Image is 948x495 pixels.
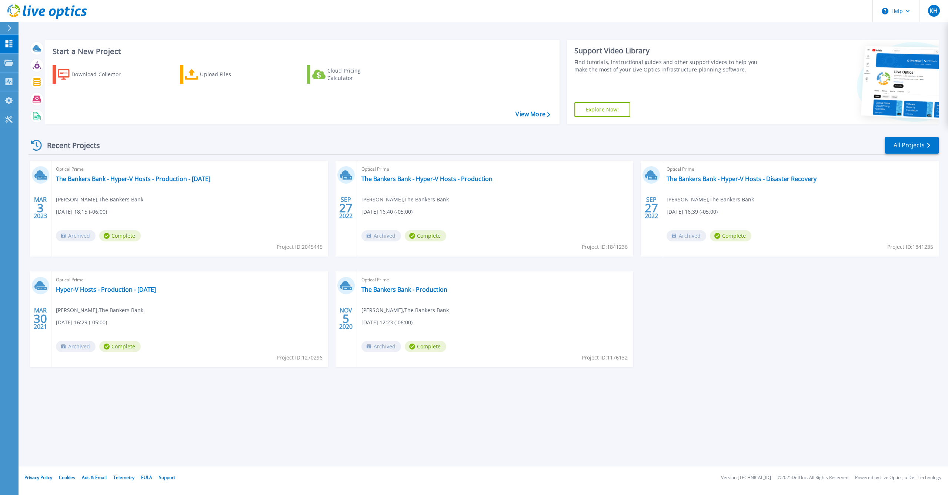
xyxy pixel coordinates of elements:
div: MAR 2021 [33,305,47,332]
a: Telemetry [113,474,134,481]
span: [PERSON_NAME] , The Bankers Bank [667,195,754,204]
div: NOV 2020 [339,305,353,332]
div: Cloud Pricing Calculator [327,67,387,82]
div: Recent Projects [29,136,110,154]
a: Hyper-V Hosts - Production - [DATE] [56,286,156,293]
a: View More [515,111,550,118]
span: Complete [710,230,751,241]
span: Complete [99,230,141,241]
span: [PERSON_NAME] , The Bankers Bank [56,195,143,204]
a: Cloud Pricing Calculator [307,65,390,84]
li: © 2025 Dell Inc. All Rights Reserved [778,475,848,480]
span: Project ID: 2045445 [277,243,323,251]
li: Powered by Live Optics, a Dell Technology [855,475,941,480]
span: [PERSON_NAME] , The Bankers Bank [361,195,449,204]
span: Complete [405,230,446,241]
span: 30 [34,315,47,322]
div: SEP 2022 [339,194,353,221]
a: The Bankers Bank - Hyper-V Hosts - Production [361,175,493,183]
span: [DATE] 12:23 (-06:00) [361,318,413,327]
span: Optical Prime [56,276,324,284]
a: Ads & Email [82,474,107,481]
a: All Projects [885,137,939,154]
span: [DATE] 16:39 (-05:00) [667,208,718,216]
span: KH [929,8,938,14]
span: Archived [361,341,401,352]
span: Optical Prime [361,276,629,284]
span: 27 [339,205,353,211]
span: Archived [667,230,706,241]
h3: Start a New Project [53,47,550,56]
a: EULA [141,474,152,481]
a: Download Collector [53,65,135,84]
a: Upload Files [180,65,263,84]
span: 27 [645,205,658,211]
span: Optical Prime [361,165,629,173]
span: Complete [99,341,141,352]
a: Privacy Policy [24,474,52,481]
div: Download Collector [71,67,131,82]
span: [DATE] 18:15 (-06:00) [56,208,107,216]
span: [DATE] 16:40 (-05:00) [361,208,413,216]
span: [PERSON_NAME] , The Bankers Bank [56,306,143,314]
span: Archived [56,230,96,241]
span: Project ID: 1176132 [582,354,628,362]
span: Project ID: 1270296 [277,354,323,362]
span: 3 [37,205,44,211]
span: Optical Prime [667,165,934,173]
span: Project ID: 1841235 [887,243,933,251]
div: SEP 2022 [644,194,658,221]
div: Support Video Library [574,46,767,56]
a: The Bankers Bank - Production [361,286,447,293]
span: 5 [343,315,349,322]
a: The Bankers Bank - Hyper-V Hosts - Production - [DATE] [56,175,210,183]
span: Archived [361,230,401,241]
a: Explore Now! [574,102,631,117]
a: Support [159,474,175,481]
span: Project ID: 1841236 [582,243,628,251]
div: Upload Files [200,67,259,82]
a: Cookies [59,474,75,481]
div: Find tutorials, instructional guides and other support videos to help you make the most of your L... [574,58,767,73]
span: Optical Prime [56,165,324,173]
span: [DATE] 16:29 (-05:00) [56,318,107,327]
div: MAR 2023 [33,194,47,221]
a: The Bankers Bank - Hyper-V Hosts - Disaster Recovery [667,175,817,183]
li: Version: [TECHNICAL_ID] [721,475,771,480]
span: Complete [405,341,446,352]
span: Archived [56,341,96,352]
span: [PERSON_NAME] , The Bankers Bank [361,306,449,314]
